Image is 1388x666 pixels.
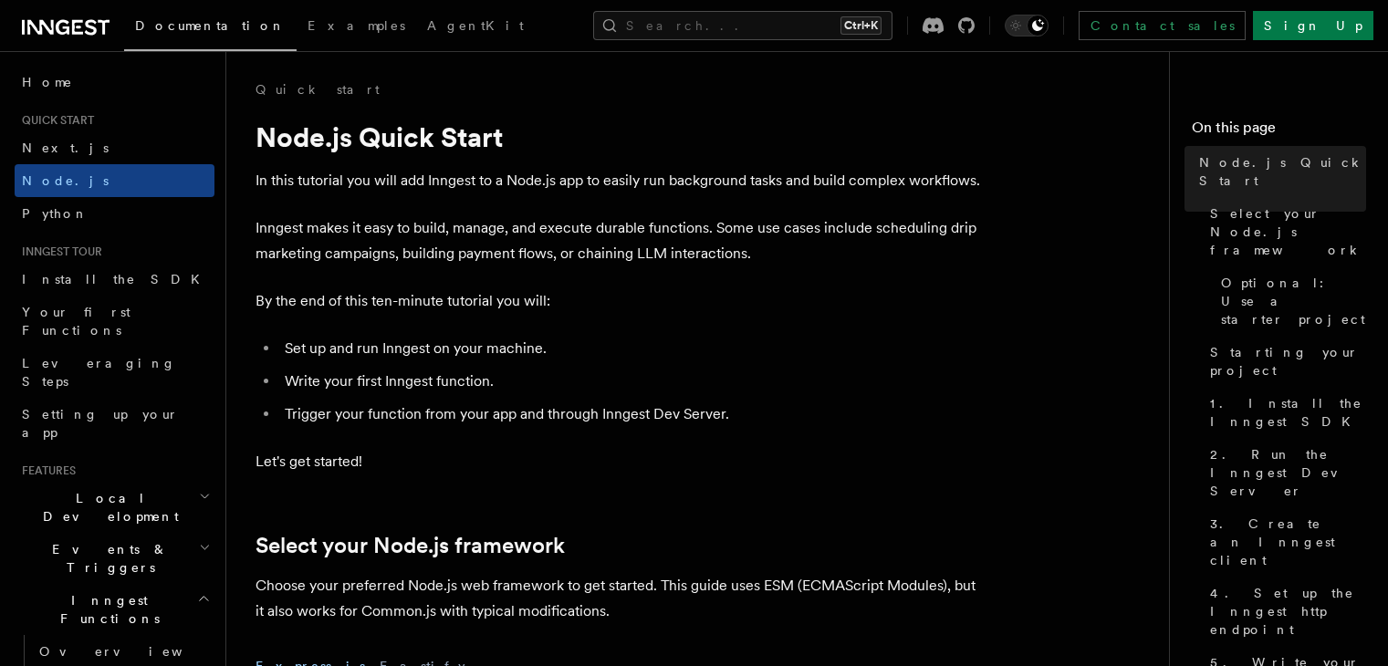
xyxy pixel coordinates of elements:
span: Setting up your app [22,407,179,440]
span: Events & Triggers [15,540,199,577]
li: Write your first Inngest function. [279,369,986,394]
a: Select your Node.js framework [256,533,565,558]
span: Documentation [135,18,286,33]
a: Optional: Use a starter project [1214,266,1366,336]
a: Documentation [124,5,297,51]
button: Search...Ctrl+K [593,11,892,40]
span: Optional: Use a starter project [1221,274,1366,328]
span: Select your Node.js framework [1210,204,1366,259]
h1: Node.js Quick Start [256,120,986,153]
span: Starting your project [1210,343,1366,380]
a: Examples [297,5,416,49]
span: 2. Run the Inngest Dev Server [1210,445,1366,500]
span: Overview [39,644,227,659]
a: 4. Set up the Inngest http endpoint [1203,577,1366,646]
a: Sign Up [1253,11,1373,40]
p: Inngest makes it easy to build, manage, and execute durable functions. Some use cases include sch... [256,215,986,266]
a: Starting your project [1203,336,1366,387]
span: Install the SDK [22,272,211,286]
button: Events & Triggers [15,533,214,584]
button: Inngest Functions [15,584,214,635]
span: Inngest tour [15,245,102,259]
p: Choose your preferred Node.js web framework to get started. This guide uses ESM (ECMAScript Modul... [256,573,986,624]
p: By the end of this ten-minute tutorial you will: [256,288,986,314]
li: Trigger your function from your app and through Inngest Dev Server. [279,401,986,427]
a: 2. Run the Inngest Dev Server [1203,438,1366,507]
span: Inngest Functions [15,591,197,628]
a: Next.js [15,131,214,164]
span: 3. Create an Inngest client [1210,515,1366,569]
span: Home [22,73,73,91]
a: Your first Functions [15,296,214,347]
span: Next.js [22,140,109,155]
a: Setting up your app [15,398,214,449]
a: Node.js [15,164,214,197]
p: In this tutorial you will add Inngest to a Node.js app to easily run background tasks and build c... [256,168,986,193]
span: Features [15,463,76,478]
a: AgentKit [416,5,535,49]
span: Your first Functions [22,305,130,338]
a: Quick start [256,80,380,99]
span: Node.js [22,173,109,188]
span: Leveraging Steps [22,356,176,389]
a: Contact sales [1079,11,1246,40]
button: Local Development [15,482,214,533]
a: 3. Create an Inngest client [1203,507,1366,577]
a: Python [15,197,214,230]
span: Python [22,206,89,221]
span: 1. Install the Inngest SDK [1210,394,1366,431]
p: Let's get started! [256,449,986,474]
a: Node.js Quick Start [1192,146,1366,197]
span: Node.js Quick Start [1199,153,1366,190]
a: Select your Node.js framework [1203,197,1366,266]
a: Install the SDK [15,263,214,296]
a: Home [15,66,214,99]
span: 4. Set up the Inngest http endpoint [1210,584,1366,639]
kbd: Ctrl+K [840,16,882,35]
a: 1. Install the Inngest SDK [1203,387,1366,438]
h4: On this page [1192,117,1366,146]
a: Leveraging Steps [15,347,214,398]
li: Set up and run Inngest on your machine. [279,336,986,361]
span: Quick start [15,113,94,128]
span: Local Development [15,489,199,526]
button: Toggle dark mode [1005,15,1049,36]
span: Examples [308,18,405,33]
span: AgentKit [427,18,524,33]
